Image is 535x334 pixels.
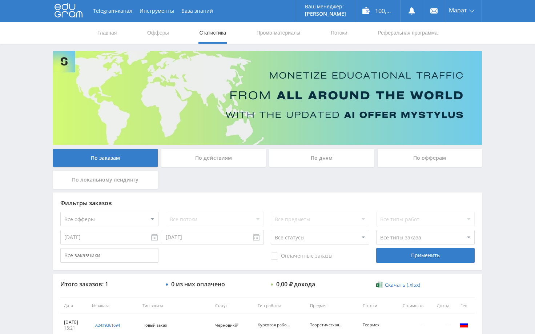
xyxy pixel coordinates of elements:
div: По локальному лендингу [53,171,158,189]
a: Промо-материалы [256,22,301,44]
th: Предмет [306,298,359,314]
div: 0,00 ₽ дохода [276,281,315,287]
div: По дням [269,149,374,167]
th: Тип заказа [139,298,212,314]
div: Фильтры заказов [60,200,475,206]
th: № заказа [88,298,139,314]
div: Теормех [363,323,387,327]
div: [DATE] [64,319,85,325]
a: Офферы [146,22,170,44]
div: Теоретическая механика [310,323,343,327]
a: Потоки [330,22,348,44]
span: Оплаченные заказы [271,253,333,260]
div: По действиям [161,149,266,167]
a: Главная [97,22,117,44]
img: Banner [53,51,482,145]
p: [PERSON_NAME] [305,11,346,17]
div: 0 из них оплачено [171,281,225,287]
p: Ваш менеджер: [305,4,346,9]
a: Статистика [198,22,227,44]
th: Потоки [359,298,391,314]
div: По офферам [378,149,482,167]
th: Гео [453,298,475,314]
th: Дата [60,298,88,314]
div: 15:21 [64,325,85,331]
span: Марат [449,7,467,13]
a: Реферальная программа [377,22,438,44]
div: Итого заказов: 1 [60,281,158,287]
th: Стоимость [390,298,427,314]
span: Новый заказ [142,322,167,328]
th: Тип работы [254,298,306,314]
img: xlsx [376,281,382,288]
div: Черновик [215,323,240,328]
th: Доход [427,298,453,314]
a: Скачать (.xlsx) [376,281,420,289]
img: rus.png [459,320,468,329]
div: a24#9361694 [95,322,120,328]
span: Скачать (.xlsx) [385,282,420,288]
input: Все заказчики [60,248,158,263]
div: Курсовая работа [258,323,290,327]
div: Применить [376,248,474,263]
th: Статус [212,298,254,314]
div: По заказам [53,149,158,167]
